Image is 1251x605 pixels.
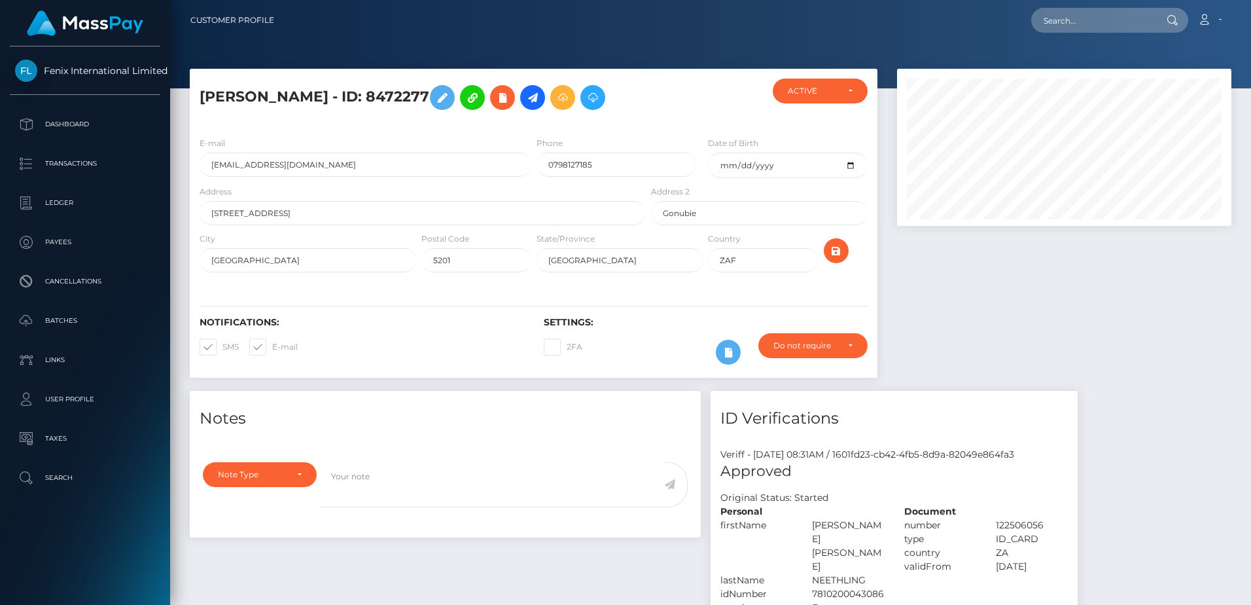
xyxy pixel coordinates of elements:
[720,505,762,517] strong: Personal
[537,233,595,245] label: State/Province
[249,339,298,356] label: E-mail
[711,587,802,601] div: idNumber
[520,85,545,110] a: Initiate Payout
[986,560,1078,574] div: [DATE]
[711,574,802,587] div: lastName
[788,86,837,96] div: ACTIVE
[200,339,239,356] label: SMS
[10,265,160,298] a: Cancellations
[15,311,155,331] p: Batches
[894,532,986,546] div: type
[711,448,1078,462] div: Veriff - [DATE] 08:31AM / 1601fd23-cb42-4fb5-8d9a-82049e864fa3
[10,65,160,77] span: Fenix International Limited
[802,574,894,587] div: NEETHLING
[986,532,1078,546] div: ID_CARD
[10,226,160,259] a: Payees
[10,304,160,337] a: Batches
[218,469,287,480] div: Note Type
[651,186,690,198] label: Address 2
[773,340,837,351] div: Do not require
[10,344,160,376] a: Links
[15,232,155,252] p: Payees
[802,519,894,574] div: [PERSON_NAME] [PERSON_NAME]
[15,390,155,409] p: User Profile
[894,519,986,532] div: number
[758,333,868,358] button: Do not require
[904,505,956,517] strong: Document
[15,272,155,291] p: Cancellations
[720,407,1068,430] h4: ID Verifications
[986,519,1078,532] div: 122506056
[10,108,160,141] a: Dashboard
[894,546,986,560] div: country
[200,137,225,149] label: E-mail
[720,462,1068,482] h5: Approved
[10,462,160,494] a: Search
[1031,8,1154,33] input: Search...
[200,79,639,117] h5: [PERSON_NAME] - ID: 8472277
[10,422,160,455] a: Taxes
[27,10,143,36] img: MassPay Logo
[708,137,758,149] label: Date of Birth
[720,492,828,504] h7: Original Status: Started
[10,147,160,180] a: Transactions
[802,587,894,601] div: 7810200043086
[190,7,274,34] a: Customer Profile
[15,115,155,134] p: Dashboard
[10,383,160,416] a: User Profile
[15,350,155,370] p: Links
[200,186,232,198] label: Address
[203,462,317,487] button: Note Type
[711,519,802,574] div: firstName
[10,187,160,219] a: Ledger
[894,560,986,574] div: validFrom
[773,79,868,103] button: ACTIVE
[15,429,155,449] p: Taxes
[15,60,37,82] img: Fenix International Limited
[15,193,155,213] p: Ledger
[544,317,868,328] h6: Settings:
[537,137,563,149] label: Phone
[544,339,582,356] label: 2FA
[200,317,524,328] h6: Notifications:
[708,233,741,245] label: Country
[421,233,469,245] label: Postal Code
[15,468,155,488] p: Search
[15,154,155,174] p: Transactions
[986,546,1078,560] div: ZA
[200,233,215,245] label: City
[200,407,691,430] h4: Notes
